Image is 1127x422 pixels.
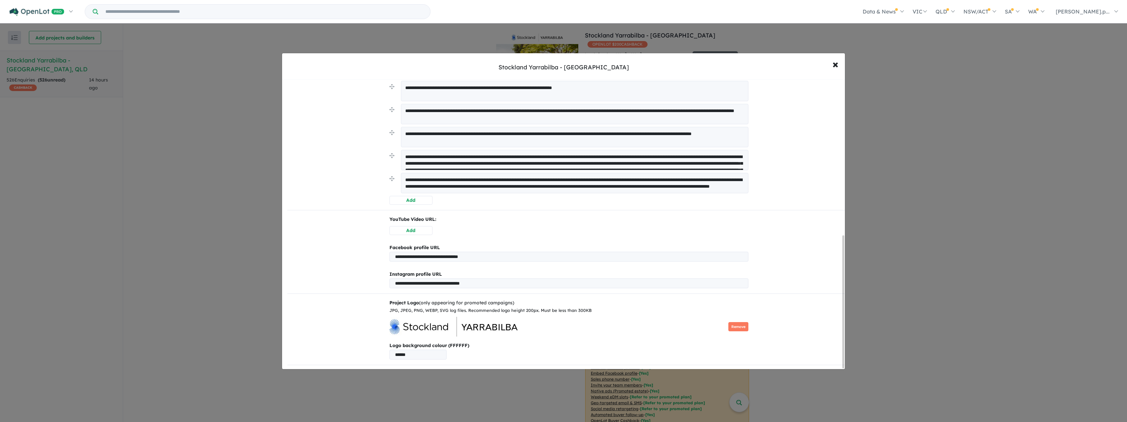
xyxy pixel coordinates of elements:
[498,63,629,72] div: Stockland Yarrabilba - [GEOGRAPHIC_DATA]
[389,84,394,89] img: drag.svg
[389,130,394,135] img: drag.svg
[389,342,748,350] b: Logo background colour (FFFFFF)
[389,317,518,337] img: Stockland%20Yarrabilba%20-%20Yarrabilba%20Logo.jpg
[389,300,419,306] b: Project Logo
[728,322,748,332] button: Remove
[389,196,432,205] button: Add
[389,216,748,223] p: YouTube Video URL:
[832,57,838,71] span: ×
[389,299,748,307] div: (only appearing for promoted campaigns)
[389,176,394,181] img: drag.svg
[1056,8,1110,15] span: [PERSON_NAME].p...
[99,5,429,19] input: Try estate name, suburb, builder or developer
[389,245,440,250] b: Facebook profile URL
[389,153,394,158] img: drag.svg
[389,271,442,277] b: Instagram profile URL
[389,226,432,235] button: Add
[389,107,394,112] img: drag.svg
[389,307,748,314] div: JPG, JPEG, PNG, WEBP, SVG log files. Recommended logo height 200px. Must be less than 300KB
[10,8,64,16] img: Openlot PRO Logo White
